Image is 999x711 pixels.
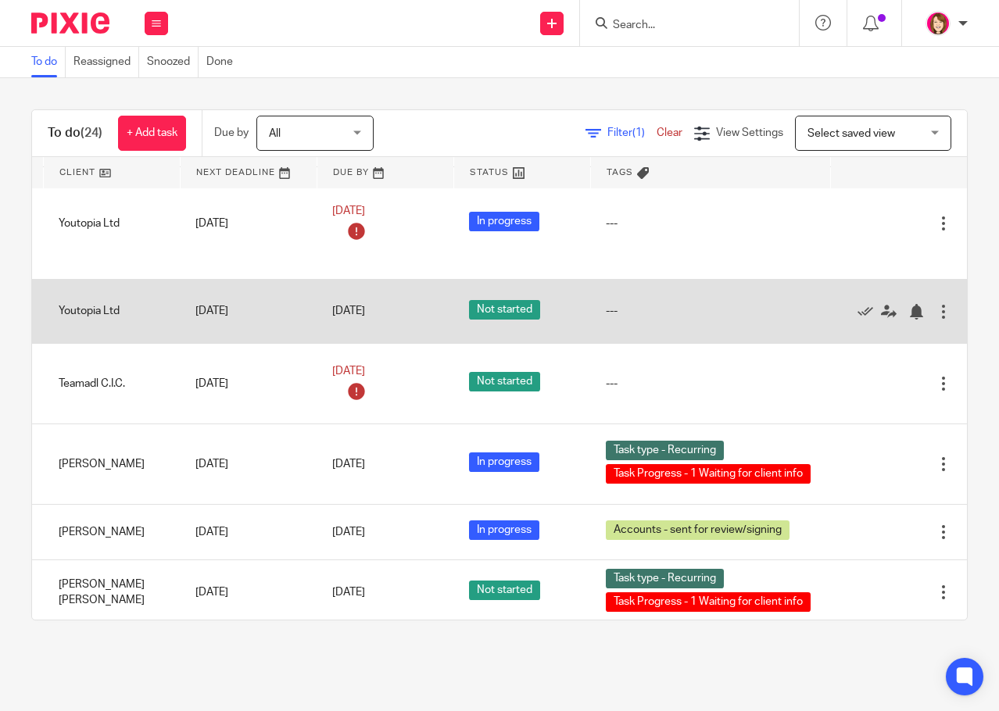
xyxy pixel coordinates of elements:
[147,47,199,77] a: Snoozed
[807,128,895,139] span: Select saved view
[269,128,281,139] span: All
[632,127,645,138] span: (1)
[332,306,365,317] span: [DATE]
[606,464,811,484] span: Task Progress - 1 Waiting for client info
[43,344,180,424] td: Teamadl C.I.C.
[469,212,539,231] span: In progress
[214,125,249,141] p: Due by
[657,127,682,138] a: Clear
[81,127,102,139] span: (24)
[180,504,317,559] td: [DATE]
[43,560,180,624] td: [PERSON_NAME] [PERSON_NAME]
[607,168,633,177] span: Tags
[332,459,365,470] span: [DATE]
[469,520,539,540] span: In progress
[180,560,317,624] td: [DATE]
[606,569,724,588] span: Task type - Recurring
[716,127,783,138] span: View Settings
[469,581,540,600] span: Not started
[332,205,365,216] span: [DATE]
[606,216,815,231] div: ---
[332,527,365,538] span: [DATE]
[606,303,815,319] div: ---
[31,13,109,34] img: Pixie
[469,372,540,391] span: Not started
[926,11,951,36] img: Katherine%20-%20Pink%20cartoon.png
[180,344,317,424] td: [DATE]
[332,587,365,598] span: [DATE]
[606,376,815,391] div: ---
[607,127,657,138] span: Filter
[206,47,241,77] a: Done
[43,423,180,504] td: [PERSON_NAME]
[180,423,317,504] td: [DATE]
[858,303,881,319] a: Mark as done
[118,116,186,151] a: + Add task
[606,520,790,540] span: Accounts - sent for review/signing
[180,167,317,280] td: [DATE]
[606,441,724,460] span: Task type - Recurring
[469,452,539,472] span: In progress
[43,280,180,344] td: Youtopia Ltd
[332,366,365,377] span: [DATE]
[469,300,540,320] span: Not started
[31,47,66,77] a: To do
[73,47,139,77] a: Reassigned
[43,504,180,559] td: [PERSON_NAME]
[606,592,811,612] span: Task Progress - 1 Waiting for client info
[611,19,752,33] input: Search
[180,280,317,344] td: [DATE]
[48,125,102,141] h1: To do
[43,167,180,280] td: Youtopia Ltd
